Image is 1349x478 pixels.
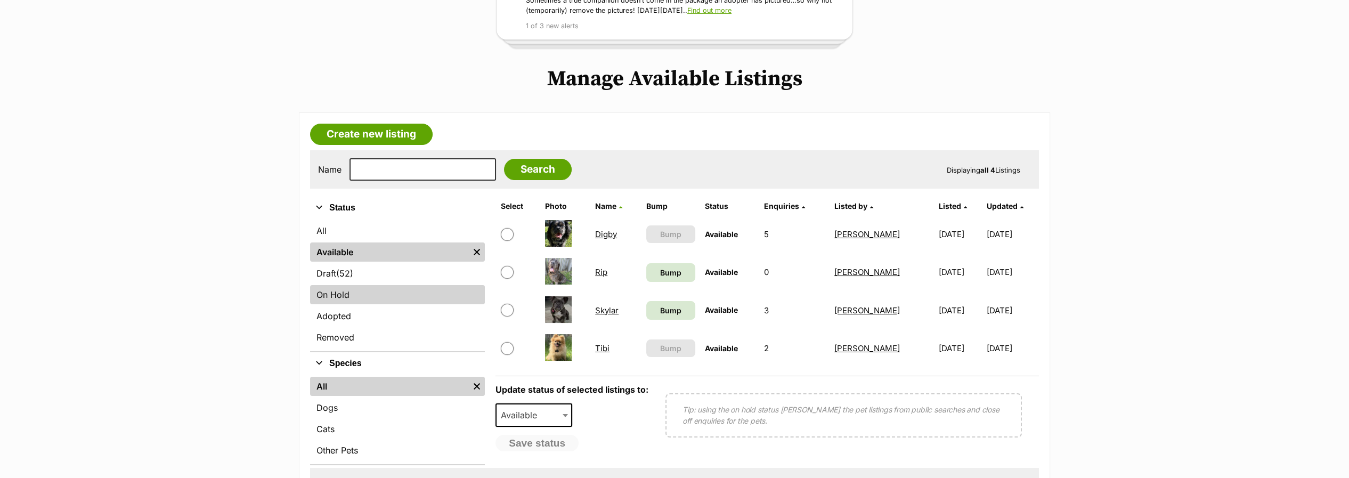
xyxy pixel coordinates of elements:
[760,330,829,367] td: 2
[310,357,485,370] button: Species
[934,330,986,367] td: [DATE]
[646,339,696,357] button: Bump
[310,377,469,396] a: All
[934,292,986,329] td: [DATE]
[834,229,900,239] a: [PERSON_NAME]
[310,285,485,304] a: On Hold
[760,254,829,290] td: 0
[310,375,485,464] div: Species
[469,377,485,396] a: Remove filter
[987,254,1038,290] td: [DATE]
[310,328,485,347] a: Removed
[310,306,485,326] a: Adopted
[834,305,900,315] a: [PERSON_NAME]
[987,201,1023,210] a: Updated
[987,292,1038,329] td: [DATE]
[646,301,696,320] a: Bump
[934,216,986,253] td: [DATE]
[660,343,681,354] span: Bump
[760,292,829,329] td: 3
[834,201,873,210] a: Listed by
[495,384,648,395] label: Update status of selected listings to:
[497,198,540,215] th: Select
[310,441,485,460] a: Other Pets
[310,398,485,417] a: Dogs
[310,219,485,351] div: Status
[595,201,622,210] a: Name
[682,404,1005,426] p: Tip: using the on hold status [PERSON_NAME] the pet listings from public searches and close off e...
[947,166,1020,174] span: Displaying Listings
[310,264,485,283] a: Draft
[541,198,590,215] th: Photo
[660,267,681,278] span: Bump
[987,216,1038,253] td: [DATE]
[310,242,469,262] a: Available
[834,343,900,353] a: [PERSON_NAME]
[469,242,485,262] a: Remove filter
[939,201,967,210] a: Listed
[595,201,616,210] span: Name
[595,267,607,277] a: Rip
[980,166,995,174] strong: all 4
[646,225,696,243] button: Bump
[764,201,805,210] a: Enquiries
[660,229,681,240] span: Bump
[760,216,829,253] td: 5
[595,305,619,315] a: Skylar
[497,408,548,423] span: Available
[504,159,572,180] input: Search
[987,201,1018,210] span: Updated
[705,268,738,277] span: Available
[934,254,986,290] td: [DATE]
[705,230,738,239] span: Available
[834,201,867,210] span: Listed by
[310,201,485,215] button: Status
[310,124,433,145] a: Create new listing
[939,201,961,210] span: Listed
[310,221,485,240] a: All
[336,267,353,280] span: (52)
[660,305,681,316] span: Bump
[495,403,572,427] span: Available
[495,435,579,452] button: Save status
[764,201,799,210] span: translation missing: en.admin.listings.index.attributes.enquiries
[310,419,485,439] a: Cats
[834,267,900,277] a: [PERSON_NAME]
[642,198,700,215] th: Bump
[687,6,732,14] a: Find out more
[318,165,342,174] label: Name
[595,229,617,239] a: Digby
[701,198,759,215] th: Status
[987,330,1038,367] td: [DATE]
[595,343,610,353] a: Tibi
[526,21,844,31] p: 1 of 3 new alerts
[705,305,738,314] span: Available
[705,344,738,353] span: Available
[646,263,696,282] a: Bump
